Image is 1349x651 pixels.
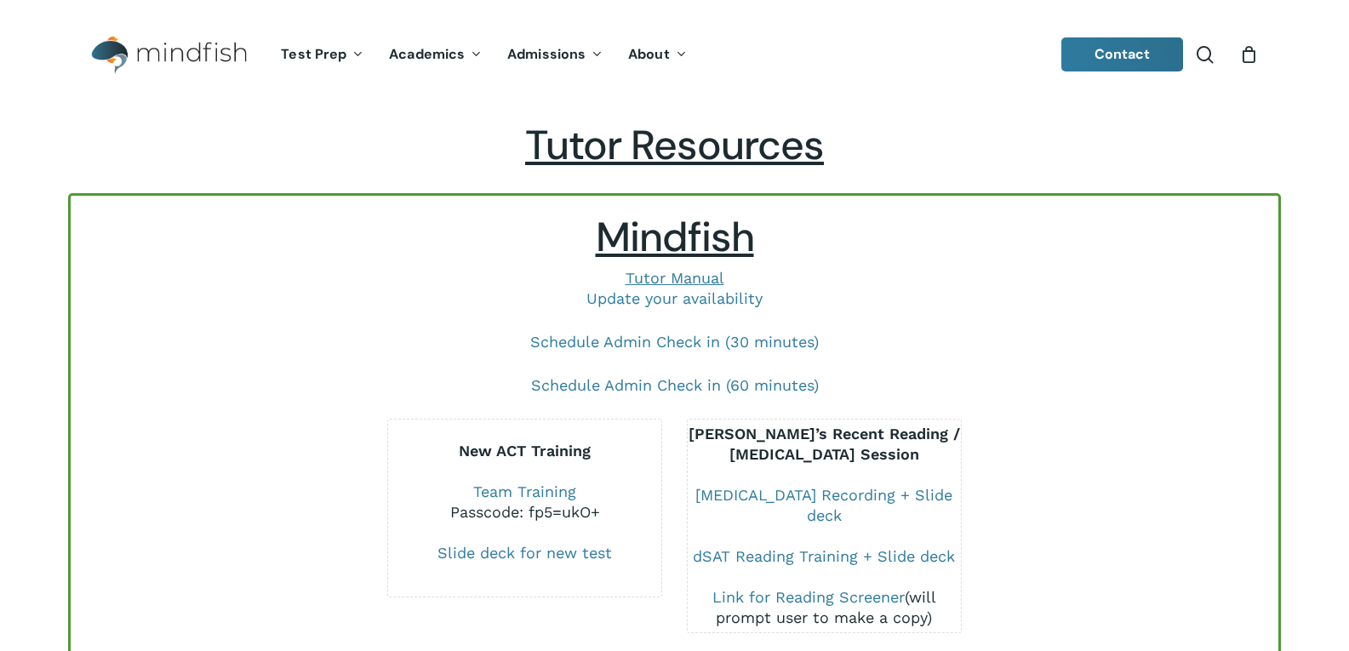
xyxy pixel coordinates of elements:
[68,23,1281,87] header: Main Menu
[388,502,661,523] div: Passcode: fp5=ukO+
[626,269,724,287] a: Tutor Manual
[586,289,763,307] a: Update your availability
[693,547,955,565] a: dSAT Reading Training + Slide deck
[268,23,699,87] nav: Main Menu
[1061,37,1184,71] a: Contact
[376,48,494,62] a: Academics
[1239,45,1258,64] a: Cart
[1095,45,1151,63] span: Contact
[531,376,819,394] a: Schedule Admin Check in (60 minutes)
[596,210,754,264] span: Mindfish
[695,486,952,524] a: [MEDICAL_DATA] Recording + Slide deck
[525,118,824,172] span: Tutor Resources
[628,45,670,63] span: About
[389,45,465,63] span: Academics
[281,45,346,63] span: Test Prep
[437,544,612,562] a: Slide deck for new test
[712,588,905,606] a: Link for Reading Screener
[268,48,376,62] a: Test Prep
[494,48,615,62] a: Admissions
[615,48,700,62] a: About
[507,45,586,63] span: Admissions
[688,587,961,628] div: (will prompt user to make a copy)
[473,483,576,500] a: Team Training
[459,442,591,460] b: New ACT Training
[689,425,960,463] b: [PERSON_NAME]’s Recent Reading / [MEDICAL_DATA] Session
[530,333,819,351] a: Schedule Admin Check in (30 minutes)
